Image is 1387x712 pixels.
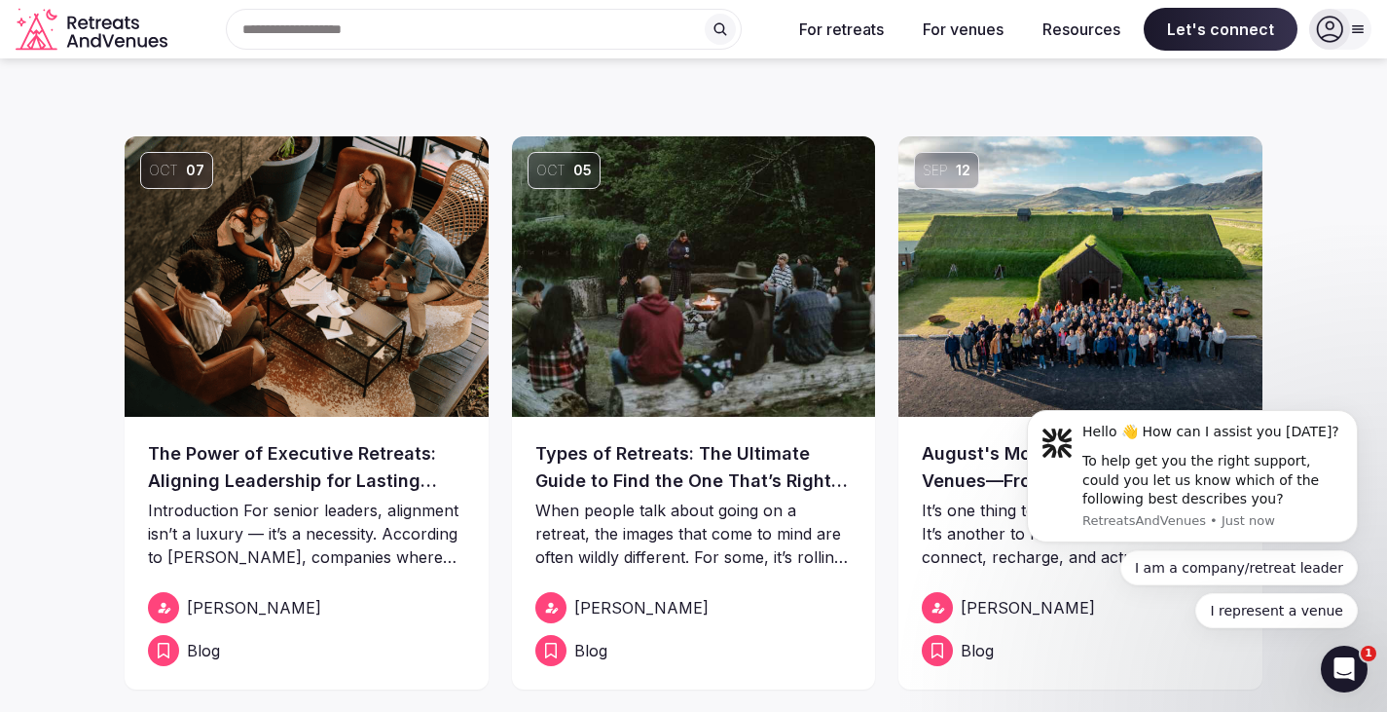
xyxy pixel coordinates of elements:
p: It’s one thing to book a beautiful venue. It’s another to know it’ll help your team connect, rech... [922,499,1239,569]
span: 05 [573,161,592,180]
a: The Power of Executive Retreats: Aligning Leadership for Lasting Impact [148,440,465,495]
a: Oct05 [512,136,876,417]
span: 12 [956,161,970,180]
span: [PERSON_NAME] [187,596,321,619]
a: Types of Retreats: The Ultimate Guide to Find the One That’s Right for You [535,440,853,495]
span: Sep [923,161,948,180]
span: Blog [574,639,607,662]
p: When people talk about going on a retreat, the images that come to mind are often wildly differen... [535,499,853,569]
a: Blog [922,635,1239,666]
a: August's Most-Loved Retreat Venues—From the Teams Who Know [922,440,1239,495]
button: For venues [907,8,1019,51]
a: Sep12 [898,136,1262,417]
button: Resources [1027,8,1136,51]
a: [PERSON_NAME] [535,592,853,623]
span: Let's connect [1144,8,1297,51]
iframe: Intercom notifications message [998,386,1387,702]
span: 07 [186,161,204,180]
span: Oct [149,161,178,180]
a: Visit the homepage [16,8,171,52]
img: The Power of Executive Retreats: Aligning Leadership for Lasting Impact [125,136,489,417]
a: Blog [535,635,853,666]
span: [PERSON_NAME] [574,596,709,619]
span: [PERSON_NAME] [961,596,1095,619]
iframe: Intercom live chat [1321,646,1368,693]
a: [PERSON_NAME] [148,592,465,623]
span: 1 [1361,646,1376,661]
button: For retreats [784,8,899,51]
svg: Retreats and Venues company logo [16,8,171,52]
span: Blog [961,639,994,662]
p: Introduction For senior leaders, alignment isn’t a luxury — it’s a necessity. According to [PERSO... [148,499,465,569]
a: [PERSON_NAME] [922,592,1239,623]
a: Blog [148,635,465,666]
span: Oct [536,161,566,180]
img: August's Most-Loved Retreat Venues—From the Teams Who Know [898,136,1262,417]
span: Blog [187,639,220,662]
a: Oct07 [125,136,489,417]
img: Types of Retreats: The Ultimate Guide to Find the One That’s Right for You [512,136,876,417]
